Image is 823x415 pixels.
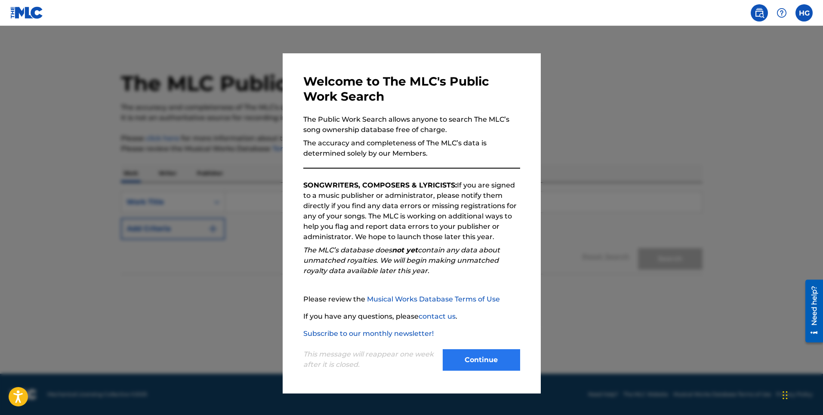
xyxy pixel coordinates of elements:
[303,180,520,242] p: If you are signed to a music publisher or administrator, please notify them directly if you find ...
[777,8,787,18] img: help
[303,349,438,370] p: This message will reappear one week after it is closed.
[367,295,500,303] a: Musical Works Database Terms of Use
[303,294,520,304] p: Please review the
[783,382,788,408] div: Drag
[795,4,813,22] div: User Menu
[303,311,520,322] p: If you have any questions, please .
[303,74,520,104] h3: Welcome to The MLC's Public Work Search
[780,374,823,415] iframe: Chat Widget
[303,114,520,135] p: The Public Work Search allows anyone to search The MLC’s song ownership database free of charge.
[303,181,457,189] strong: SONGWRITERS, COMPOSERS & LYRICISTS:
[419,312,456,320] a: contact us
[751,4,768,22] a: Public Search
[10,6,43,19] img: MLC Logo
[303,138,520,159] p: The accuracy and completeness of The MLC’s data is determined solely by our Members.
[303,329,434,338] a: Subscribe to our monthly newsletter!
[773,4,790,22] div: Help
[754,8,764,18] img: search
[303,246,500,275] em: The MLC’s database does contain any data about unmatched royalties. We will begin making unmatche...
[799,277,823,346] iframe: Resource Center
[392,246,418,254] strong: not yet
[443,349,520,371] button: Continue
